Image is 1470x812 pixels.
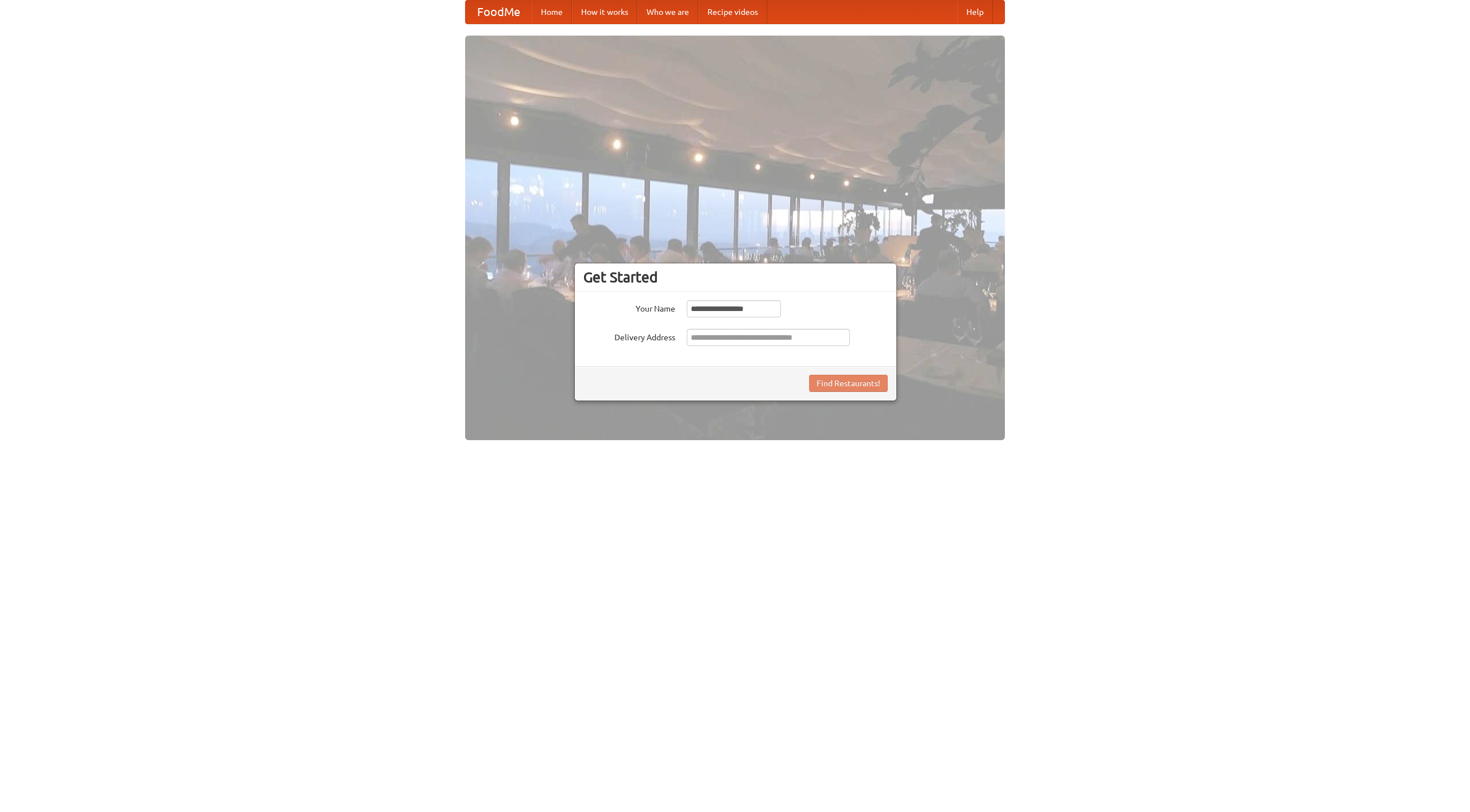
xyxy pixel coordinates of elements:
a: How it works [572,1,637,24]
button: Find Restaurants! [809,375,888,392]
h3: Get Started [583,269,888,286]
label: Delivery Address [583,329,675,343]
label: Your Name [583,300,675,314]
a: FoodMe [466,1,532,24]
a: Recipe videos [698,1,767,24]
a: Home [532,1,572,24]
a: Help [957,1,993,24]
a: Who we are [637,1,698,24]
